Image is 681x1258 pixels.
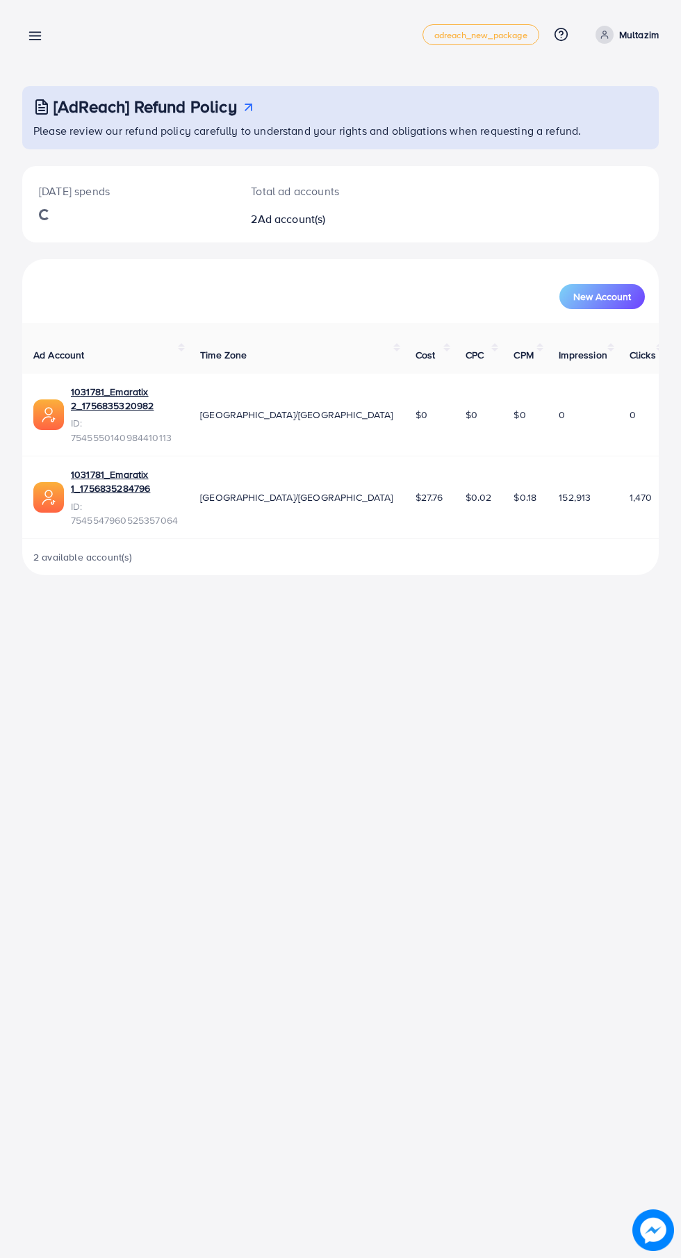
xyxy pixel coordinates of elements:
[466,408,477,422] span: $0
[619,26,659,43] p: Multazim
[200,408,393,422] span: [GEOGRAPHIC_DATA]/[GEOGRAPHIC_DATA]
[434,31,527,40] span: adreach_new_package
[514,408,525,422] span: $0
[590,26,659,44] a: Multazim
[416,408,427,422] span: $0
[54,97,237,117] h3: [AdReach] Refund Policy
[630,408,636,422] span: 0
[466,490,492,504] span: $0.02
[33,399,64,430] img: ic-ads-acc.e4c84228.svg
[251,213,377,226] h2: 2
[573,292,631,301] span: New Account
[632,1209,674,1251] img: image
[559,408,565,422] span: 0
[251,183,377,199] p: Total ad accounts
[416,348,436,362] span: Cost
[71,467,178,496] a: 1031781_Emaratix 1_1756835284796
[514,490,536,504] span: $0.18
[200,348,247,362] span: Time Zone
[71,385,178,413] a: 1031781_Emaratix 2_1756835320982
[39,183,218,199] p: [DATE] spends
[33,482,64,513] img: ic-ads-acc.e4c84228.svg
[514,348,533,362] span: CPM
[416,490,443,504] span: $27.76
[559,348,607,362] span: Impression
[559,490,591,504] span: 152,913
[630,348,656,362] span: Clicks
[258,211,326,226] span: Ad account(s)
[33,348,85,362] span: Ad Account
[200,490,393,504] span: [GEOGRAPHIC_DATA]/[GEOGRAPHIC_DATA]
[630,490,653,504] span: 1,470
[422,24,539,45] a: adreach_new_package
[33,550,133,564] span: 2 available account(s)
[466,348,484,362] span: CPC
[33,122,650,139] p: Please review our refund policy carefully to understand your rights and obligations when requesti...
[71,499,178,528] span: ID: 7545547960525357064
[71,416,178,445] span: ID: 7545550140984410113
[559,284,645,309] button: New Account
